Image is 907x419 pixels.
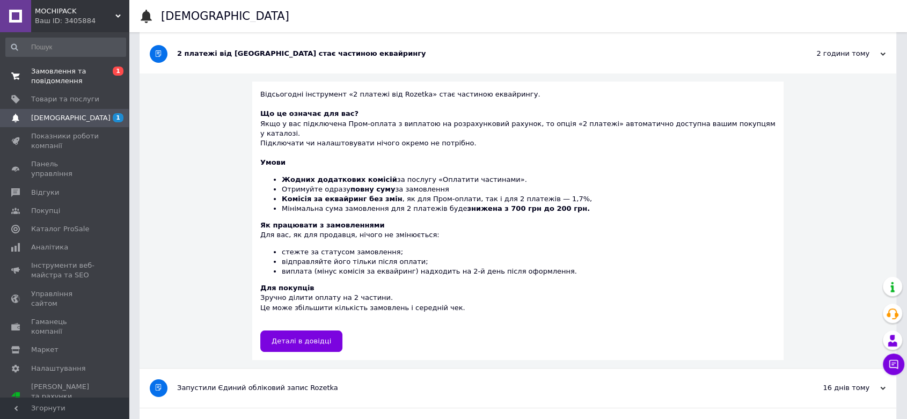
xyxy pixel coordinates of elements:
[113,67,123,76] span: 1
[31,188,59,197] span: Відгуки
[883,354,904,375] button: Чат з покупцем
[31,382,99,411] span: [PERSON_NAME] та рахунки
[282,204,776,214] li: Мінімальна сума замовлення для 2 платежів буде
[282,267,776,276] li: виплата (мінус комісія за еквайринг) надходить на 2-й день після оформлення.
[260,221,384,229] b: Як працювати з замовленнями
[31,242,68,252] span: Аналітика
[35,6,115,16] span: MOCHIPACK
[31,94,99,104] span: Товари та послуги
[282,185,776,194] li: Отримуйте одразу за замовлення
[5,38,126,57] input: Пошук
[31,317,99,336] span: Гаманець компанії
[260,109,776,148] div: Якщо у вас підключена Пром-оплата з виплатою на розрахунковий рахунок, то опція «2 платежі» автом...
[31,289,99,308] span: Управління сайтом
[177,49,778,58] div: 2 платежі від [GEOGRAPHIC_DATA] стає частиною еквайрингу
[260,220,776,276] div: Для вас, як для продавця, нічого не змінюється:
[260,330,342,352] a: Деталі в довідці
[350,185,395,193] b: повну суму
[272,337,331,345] span: Деталі в довідці
[113,113,123,122] span: 1
[31,131,99,151] span: Показники роботи компанії
[778,49,886,58] div: 2 години тому
[260,283,776,322] div: Зручно ділити оплату на 2 частини. Це може збільшити кількість замовлень і середній чек.
[31,67,99,86] span: Замовлення та повідомлення
[260,158,286,166] b: Умови
[31,364,86,373] span: Налаштування
[282,175,397,183] b: Жодних додаткових комісій
[260,284,314,292] b: Для покупців
[31,159,99,179] span: Панель управління
[260,90,776,109] div: Відсьогодні інструмент «2 платежі від Rozetka» стає частиною еквайрингу.
[282,247,776,257] li: стежте за статусом замовлення;
[161,10,289,23] h1: [DEMOGRAPHIC_DATA]
[31,113,111,123] span: [DEMOGRAPHIC_DATA]
[31,206,60,216] span: Покупці
[778,383,886,393] div: 16 днів тому
[467,204,590,212] b: знижена з 700 грн до 200 грн.
[31,261,99,280] span: Інструменти веб-майстра та SEO
[31,345,58,355] span: Маркет
[282,195,403,203] b: Комісія за еквайринг без змін
[177,383,778,393] div: Запустили Єдиний обліковий запис Rozetka
[35,16,129,26] div: Ваш ID: 3405884
[260,109,359,117] b: Що це означає для вас?
[31,224,89,234] span: Каталог ProSale
[282,194,776,204] li: , як для Пром-оплати, так і для 2 платежів — 1,7%,
[282,257,776,267] li: відправляйте його тільки після оплати;
[282,175,776,185] li: за послугу «Оплатити частинами».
